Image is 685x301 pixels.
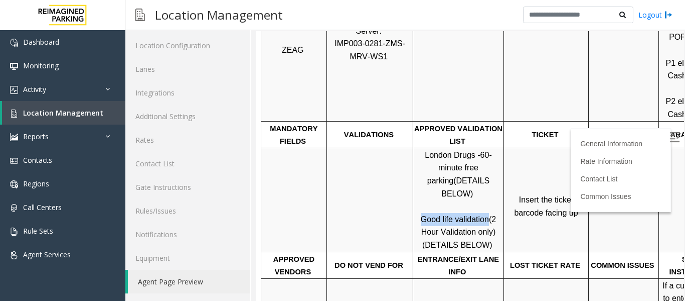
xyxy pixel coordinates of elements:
a: Gate Instructions [125,175,250,199]
span: MANDATORY FIELDS [14,93,64,115]
span: Agent Services [23,250,71,259]
span: IMP003-0281-ZMS-MRV-WS1 [79,8,149,30]
img: 'icon' [10,157,18,165]
a: Location Management [2,101,125,125]
a: Equipment [125,246,250,270]
a: Location Configuration [125,34,250,57]
span: Activity [23,84,46,94]
a: Contact List [324,144,362,152]
span: Call Centers [23,203,62,212]
span: VALIDATIONS [88,99,138,108]
span: TICKET [276,99,303,108]
span: LOST TICKET RATE [254,230,324,238]
a: Lanes [125,57,250,81]
a: Additional Settings [125,105,250,128]
a: Rules/Issues [125,199,250,223]
span: (DETAILS BELOW) [186,145,236,167]
span: Location Management [23,108,103,118]
img: 'icon' [10,110,18,118]
img: 'icon' [10,204,18,212]
img: 'icon' [10,251,18,259]
span: P2 elevator lobby: Cash, CC, Debit [410,66,476,87]
span: ENTRANCE/EXIT LANE INFO [162,224,245,245]
span: Monitoring [23,61,59,70]
span: Good life validation [165,184,233,192]
span: 60-minute free parking [172,120,236,154]
img: 'icon' [10,133,18,141]
span: COMMON ISSUES [335,230,398,238]
a: Agent Page Preview [128,270,250,293]
h3: Location Management [150,3,288,27]
span: Reports [23,132,49,141]
img: Open/Close Sidebar Menu [414,101,424,111]
span: ZEAG [26,15,48,23]
img: pageIcon [135,3,145,27]
img: 'icon' [10,228,18,236]
img: 'icon' [10,180,18,188]
span: (DETAILS BELOW) [166,210,237,218]
img: 'icon' [10,62,18,70]
img: 'icon' [10,86,18,94]
a: Common Issues [324,161,375,169]
span: DO NOT VEND FOR [79,230,147,238]
a: Rate Information [324,126,377,134]
span: Dashboard [23,37,59,47]
span: Rule Sets [23,226,53,236]
img: 'icon' [10,39,18,47]
a: Notifications [125,223,250,246]
a: Logout [638,10,672,20]
span: Contacts [23,155,52,165]
a: General Information [324,109,387,117]
span: If a customer needs to enter the lot after hours: [407,250,479,284]
img: logout [664,10,672,20]
a: Rates [125,128,250,152]
span: POF Machines: [413,2,468,10]
span: Insert the ticket barcode facing up [258,164,322,186]
span: Regions [23,179,49,188]
span: P1 elevator lobby: Cash, CC, Debit [410,28,476,49]
a: Contact List [125,152,250,175]
span: APPROVED VALIDATION LIST [158,93,249,115]
span: APPROVED VENDORS [18,224,61,245]
span: London Drugs - [169,120,224,128]
a: Integrations [125,81,250,105]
